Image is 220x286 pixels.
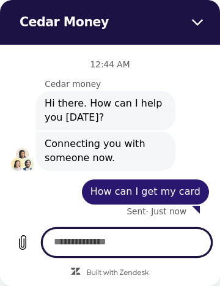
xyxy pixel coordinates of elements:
[9,228,37,257] button: Upload file
[85,179,206,205] span: How can I get my card
[39,91,172,130] span: Hi there. How can I help you [DATE]?
[90,59,130,70] p: 12:44 AM
[20,14,178,31] h2: Cedar Money
[127,206,186,217] p: Sent · Just now
[39,132,172,171] span: Connecting you with someone now.
[87,269,149,277] a: Built with Zendesk: Visit the Zendesk website in a new tab
[45,78,220,89] p: Cedar money
[184,9,212,37] button: Close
